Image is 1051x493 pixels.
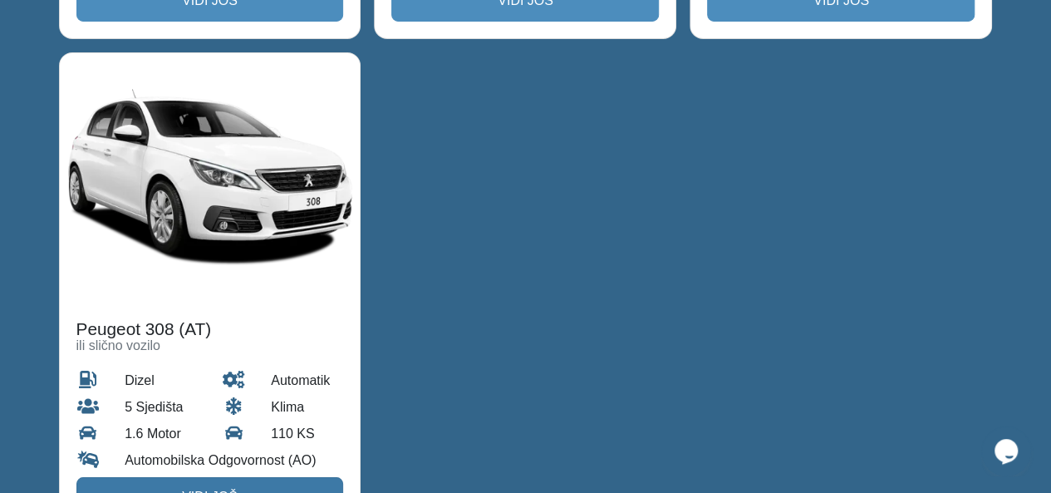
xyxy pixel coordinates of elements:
div: automatik [258,367,356,394]
div: Automobilska Odgovornost (AO) [112,447,356,474]
div: 110 KS [258,421,356,447]
iframe: chat widget [981,426,1034,476]
h4: Peugeot 308 (AT) [76,319,344,340]
h6: ili slično vozilo [76,338,344,353]
div: Klima [258,394,356,421]
div: dizel [112,367,209,394]
img: Peugeot 308 (AT) [60,53,361,303]
div: 5 Sjedišta [112,394,209,421]
div: 1.6 Motor [112,421,209,447]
